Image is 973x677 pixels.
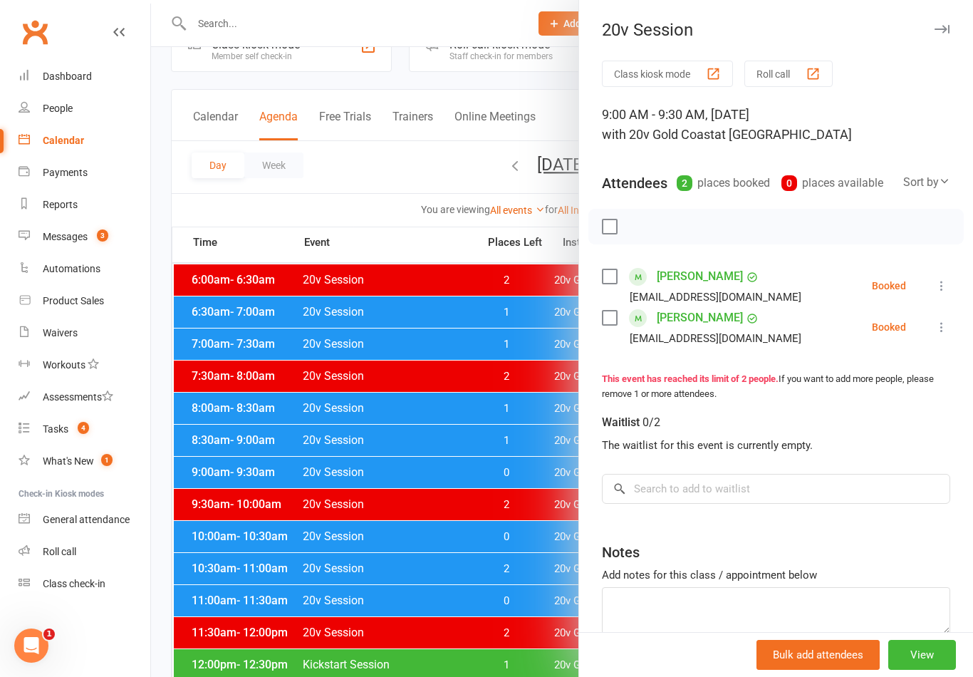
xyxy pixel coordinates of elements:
[43,514,130,525] div: General attendance
[872,281,906,291] div: Booked
[602,372,950,402] div: If you want to add more people, please remove 1 or more attendees.
[602,127,714,142] span: with 20v Gold Coast
[19,61,150,93] a: Dashboard
[677,175,692,191] div: 2
[19,445,150,477] a: What's New1
[43,423,68,435] div: Tasks
[43,199,78,210] div: Reports
[78,422,89,434] span: 4
[19,253,150,285] a: Automations
[43,327,78,338] div: Waivers
[43,359,85,371] div: Workouts
[888,640,956,670] button: View
[630,288,801,306] div: [EMAIL_ADDRESS][DOMAIN_NAME]
[43,578,105,589] div: Class check-in
[579,20,973,40] div: 20v Session
[43,231,88,242] div: Messages
[97,229,108,242] span: 3
[19,504,150,536] a: General attendance kiosk mode
[14,629,48,663] iframe: Intercom live chat
[43,103,73,114] div: People
[43,135,84,146] div: Calendar
[642,413,660,433] div: 0/2
[19,413,150,445] a: Tasks 4
[19,568,150,600] a: Class kiosk mode
[677,173,770,193] div: places booked
[43,455,94,467] div: What's New
[602,413,660,433] div: Waitlist
[630,329,801,348] div: [EMAIL_ADDRESS][DOMAIN_NAME]
[657,306,743,329] a: [PERSON_NAME]
[602,437,950,454] div: The waitlist for this event is currently empty.
[43,295,104,306] div: Product Sales
[43,629,55,640] span: 1
[19,189,150,221] a: Reports
[602,61,733,87] button: Class kiosk mode
[903,173,950,192] div: Sort by
[19,536,150,568] a: Roll call
[19,221,150,253] a: Messages 3
[43,546,76,557] div: Roll call
[602,173,667,193] div: Attendees
[756,640,880,670] button: Bulk add attendees
[781,173,883,193] div: places available
[602,542,640,562] div: Notes
[19,285,150,317] a: Product Sales
[19,125,150,157] a: Calendar
[43,391,113,403] div: Assessments
[19,349,150,381] a: Workouts
[872,322,906,332] div: Booked
[714,127,852,142] span: at [GEOGRAPHIC_DATA]
[602,373,779,384] strong: This event has reached its limit of 2 people.
[19,317,150,349] a: Waivers
[602,105,950,145] div: 9:00 AM - 9:30 AM, [DATE]
[602,474,950,504] input: Search to add to waitlist
[19,93,150,125] a: People
[43,71,92,82] div: Dashboard
[781,175,797,191] div: 0
[19,381,150,413] a: Assessments
[602,567,950,584] div: Add notes for this class / appointment below
[43,263,100,274] div: Automations
[657,265,743,288] a: [PERSON_NAME]
[744,61,833,87] button: Roll call
[17,14,53,50] a: Clubworx
[19,157,150,189] a: Payments
[43,167,88,178] div: Payments
[101,454,113,466] span: 1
